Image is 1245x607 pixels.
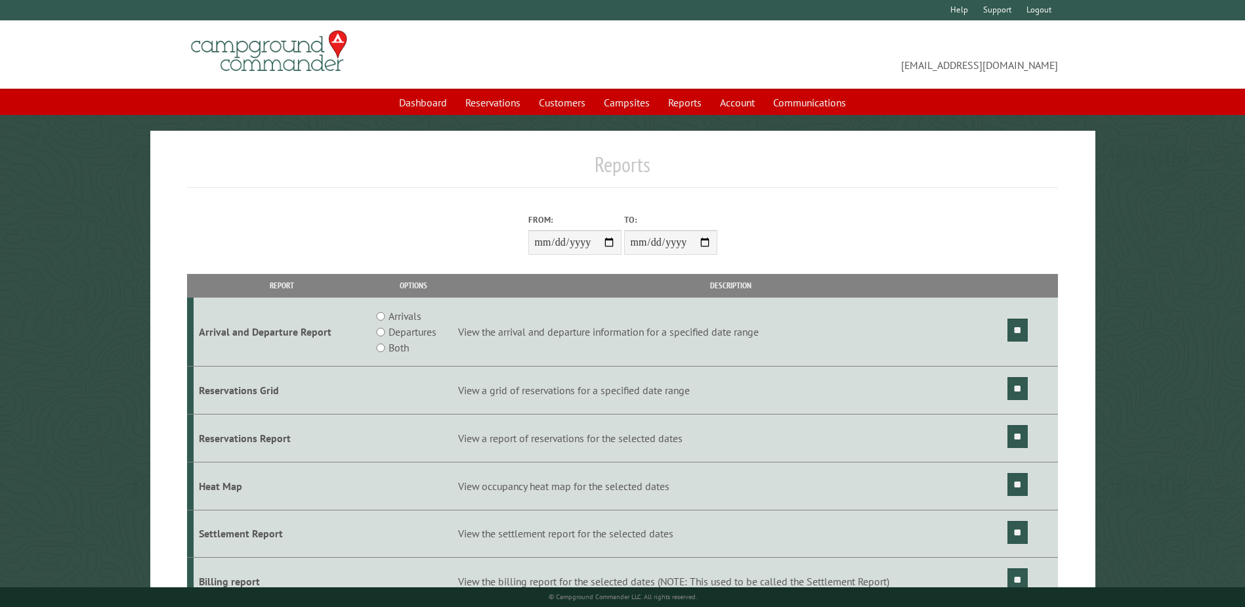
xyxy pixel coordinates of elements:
[596,90,658,115] a: Campsites
[389,340,409,355] label: Both
[712,90,763,115] a: Account
[389,308,421,324] label: Arrivals
[549,593,697,601] small: © Campground Commander LLC. All rights reserved.
[187,152,1057,188] h1: Reports
[624,214,717,226] label: To:
[456,414,1005,462] td: View a report of reservations for the selected dates
[194,462,370,510] td: Heat Map
[457,90,528,115] a: Reservations
[456,462,1005,510] td: View occupancy heat map for the selected dates
[194,367,370,415] td: Reservations Grid
[456,274,1005,297] th: Description
[765,90,854,115] a: Communications
[528,214,622,226] label: From:
[623,36,1058,73] span: [EMAIL_ADDRESS][DOMAIN_NAME]
[456,558,1005,606] td: View the billing report for the selected dates (NOTE: This used to be called the Settlement Report)
[531,90,593,115] a: Customers
[370,274,455,297] th: Options
[456,367,1005,415] td: View a grid of reservations for a specified date range
[456,510,1005,558] td: View the settlement report for the selected dates
[194,298,370,367] td: Arrival and Departure Report
[187,26,351,77] img: Campground Commander
[194,274,370,297] th: Report
[194,414,370,462] td: Reservations Report
[391,90,455,115] a: Dashboard
[194,510,370,558] td: Settlement Report
[389,324,436,340] label: Departures
[660,90,709,115] a: Reports
[456,298,1005,367] td: View the arrival and departure information for a specified date range
[194,558,370,606] td: Billing report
